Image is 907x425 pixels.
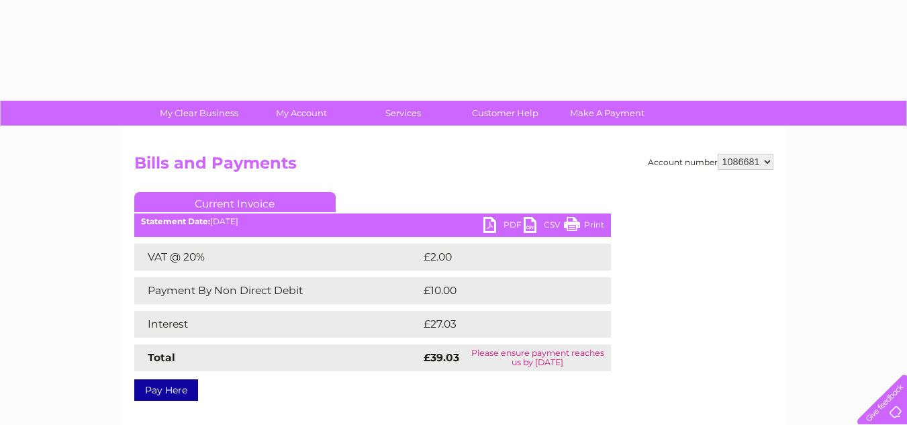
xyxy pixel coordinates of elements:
[483,217,524,236] a: PDF
[420,244,580,271] td: £2.00
[134,277,420,304] td: Payment By Non Direct Debit
[524,217,564,236] a: CSV
[465,344,611,371] td: Please ensure payment reaches us by [DATE]
[552,101,663,126] a: Make A Payment
[348,101,459,126] a: Services
[148,351,175,364] strong: Total
[134,154,773,179] h2: Bills and Payments
[420,311,583,338] td: £27.03
[144,101,254,126] a: My Clear Business
[420,277,583,304] td: £10.00
[424,351,459,364] strong: £39.03
[134,244,420,271] td: VAT @ 20%
[134,192,336,212] a: Current Invoice
[246,101,356,126] a: My Account
[648,154,773,170] div: Account number
[564,217,604,236] a: Print
[134,311,420,338] td: Interest
[134,379,198,401] a: Pay Here
[141,216,210,226] b: Statement Date:
[450,101,561,126] a: Customer Help
[134,217,611,226] div: [DATE]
